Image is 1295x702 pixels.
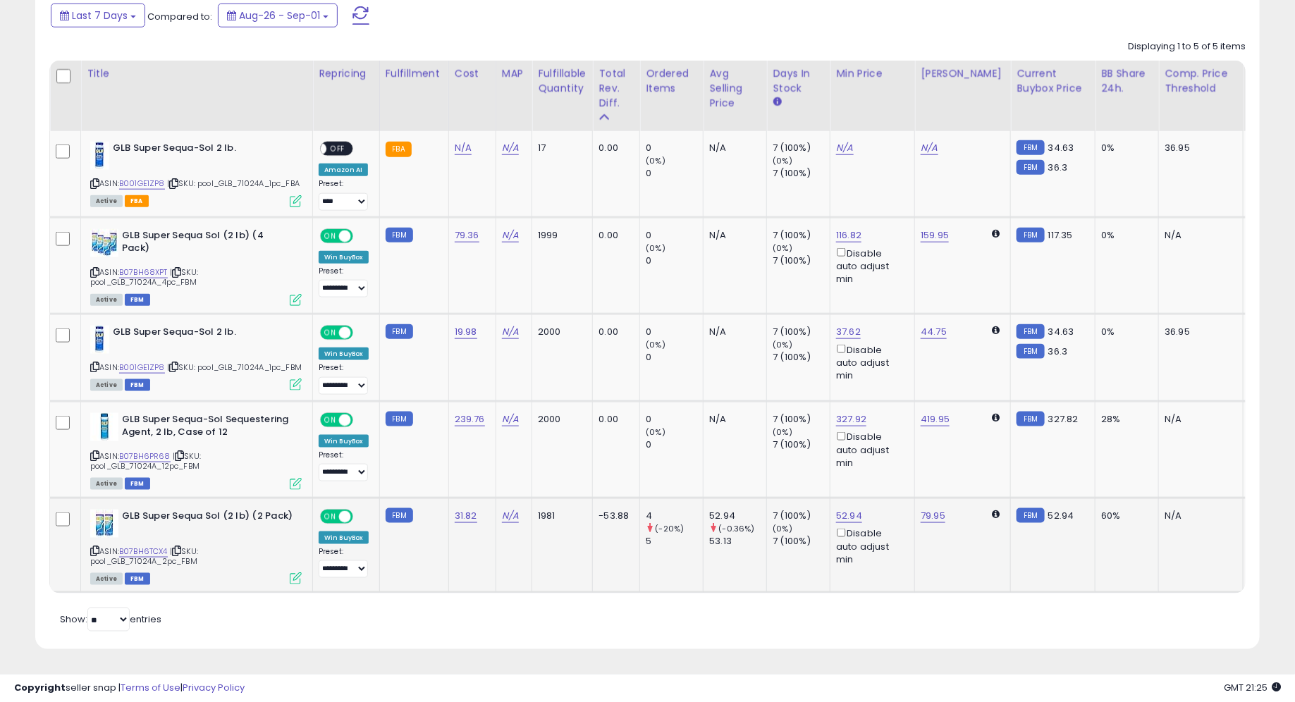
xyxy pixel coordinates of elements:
span: | SKU: pool_GLB_71024A_4pc_FBM [90,266,198,288]
small: FBM [386,412,413,426]
img: 51s0Njqz1bL._SL40_.jpg [90,229,118,257]
div: 52.94 [709,510,766,522]
a: B07BH6TCX4 [119,546,168,558]
div: Disable auto adjust min [836,429,904,469]
a: 159.95 [921,228,949,242]
button: Aug-26 - Sep-01 [218,4,338,27]
small: (0%) [646,339,665,350]
div: -53.88 [599,510,629,522]
small: (0%) [773,339,792,350]
div: N/A [709,413,756,426]
a: 79.36 [455,228,479,242]
div: 1981 [538,510,582,522]
div: 36.95 [1165,326,1232,338]
small: (0%) [773,242,792,254]
div: 7 (100%) [773,254,830,267]
div: 7 (100%) [773,510,830,522]
a: 79.95 [921,509,945,523]
span: 34.63 [1048,141,1074,154]
a: N/A [836,141,853,155]
a: 116.82 [836,228,861,242]
div: Amazon AI [319,164,368,176]
b: GLB Super Sequa-Sol 2 lb. [113,142,284,159]
div: Win BuyBox [319,435,369,448]
a: N/A [502,509,519,523]
div: 0% [1101,142,1148,154]
a: 327.92 [836,412,866,426]
div: Repricing [319,66,374,81]
a: 19.98 [455,325,477,339]
div: 0.00 [599,413,629,426]
a: Terms of Use [121,681,180,694]
span: Last 7 Days [72,8,128,23]
a: 239.76 [455,412,485,426]
small: (0%) [773,426,792,438]
div: Win BuyBox [319,531,369,544]
div: 7 (100%) [773,535,830,548]
a: B07BH68XPT [119,266,168,278]
span: All listings currently available for purchase on Amazon [90,478,123,490]
a: B001GE1ZP8 [119,178,165,190]
div: 7 (100%) [773,229,830,242]
div: Current Buybox Price [1017,66,1089,96]
div: Preset: [319,547,369,579]
span: Aug-26 - Sep-01 [239,8,320,23]
span: 2025-09-9 21:25 GMT [1224,681,1281,694]
a: 31.82 [455,509,477,523]
div: N/A [1165,413,1232,426]
small: (0%) [646,426,665,438]
span: 36.3 [1048,161,1068,174]
div: 2000 [538,413,582,426]
div: 0 [646,413,703,426]
span: OFF [326,143,349,155]
span: 52.94 [1048,509,1074,522]
div: 2000 [538,326,582,338]
span: | SKU: pool_GLB_71024A_2pc_FBM [90,546,198,567]
span: 36.3 [1048,345,1068,358]
strong: Copyright [14,681,66,694]
a: N/A [502,325,519,339]
div: 28% [1101,413,1148,426]
b: GLB Super Sequa Sol (2 lb) (4 Pack) [122,229,293,259]
div: 7 (100%) [773,167,830,180]
a: B001GE1ZP8 [119,362,165,374]
div: Disable auto adjust min [836,342,904,382]
small: Days In Stock. [773,96,781,109]
div: Preset: [319,363,369,395]
span: ON [321,414,339,426]
div: 0.00 [599,326,629,338]
small: FBM [386,228,413,242]
b: GLB Super Sequa Sol (2 lb) (2 Pack) [122,510,293,526]
button: Last 7 Days [51,4,145,27]
img: 41zgigZ7WDL._SL40_.jpg [90,413,118,441]
small: (-0.36%) [719,523,755,534]
div: 0 [646,326,703,338]
a: Privacy Policy [183,681,245,694]
div: Avg Selling Price [709,66,761,111]
span: Compared to: [147,10,212,23]
span: FBM [125,573,150,585]
span: OFF [351,326,374,338]
img: 51ykHYm852L._SL40_.jpg [90,510,118,538]
a: N/A [502,228,519,242]
span: OFF [351,230,374,242]
div: 4 [646,510,703,522]
span: Show: entries [60,612,161,626]
a: 37.62 [836,325,861,339]
div: 0 [646,229,703,242]
div: ASIN: [90,142,302,206]
div: Min Price [836,66,909,81]
div: 17 [538,142,582,154]
div: 0% [1101,326,1148,338]
span: | SKU: pool_GLB_71024A_1pc_FBA [167,178,300,189]
div: 7 (100%) [773,142,830,154]
div: 0.00 [599,229,629,242]
div: [PERSON_NAME] [921,66,1005,81]
a: 44.75 [921,325,947,339]
a: 419.95 [921,412,950,426]
div: 0% [1101,229,1148,242]
small: FBM [1017,412,1044,426]
a: N/A [921,141,938,155]
div: Win BuyBox [319,347,369,360]
div: seller snap | | [14,682,245,695]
